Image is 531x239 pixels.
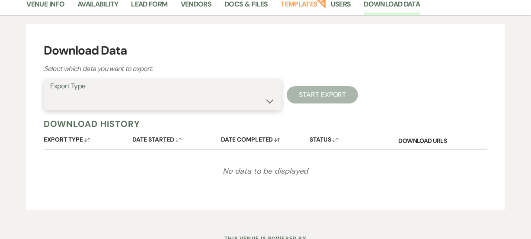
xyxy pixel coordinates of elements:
button: Date Completed [221,129,310,146]
p: Select which data you want to export: [44,63,346,74]
button: Status [310,129,399,146]
button: Export Type [44,129,132,146]
button: Start Export [287,86,358,103]
div: No data to be displayed [44,149,487,193]
h3: Download Data [44,42,487,60]
div: Download URLs [399,129,487,149]
h5: Download History [44,118,487,129]
label: Export Type [50,80,275,93]
button: Date Started [132,129,221,146]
